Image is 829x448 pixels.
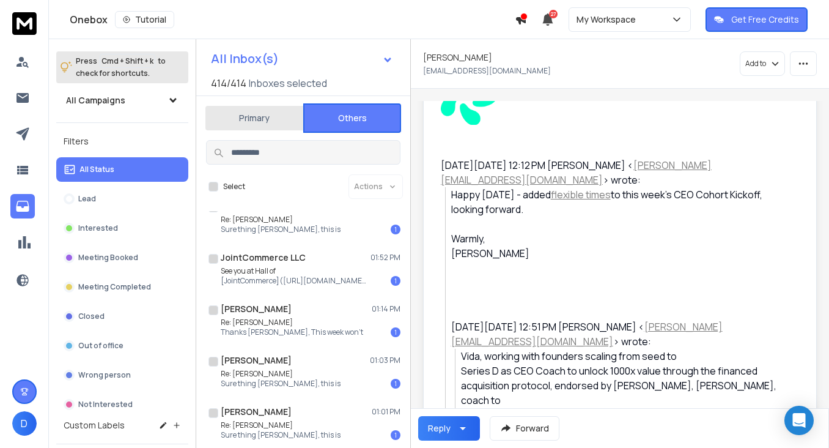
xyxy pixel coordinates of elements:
p: Sure thing [PERSON_NAME], this is [221,379,341,389]
h1: JointCommerce LLC [221,252,306,264]
button: Out of office [56,334,188,358]
div: Vida, working with founders scaling from seed to Series D as CEO Coach to unlock 1000x value thro... [461,349,789,422]
h3: Custom Labels [64,419,125,431]
button: Get Free Credits [706,7,808,32]
a: [PERSON_NAME][EMAIL_ADDRESS][DOMAIN_NAME] [441,159,712,187]
div: 1 [391,276,400,286]
p: 01:03 PM [370,356,400,365]
p: [EMAIL_ADDRESS][DOMAIN_NAME] [423,66,551,76]
p: Add to [745,59,766,69]
button: Tutorial [115,11,174,28]
button: Reply [418,416,480,441]
h1: [PERSON_NAME] [423,51,492,64]
button: Not Interested [56,392,188,417]
button: Lead [56,187,188,211]
span: 414 / 414 [211,76,246,91]
div: [DATE][DATE] 12:12 PM [PERSON_NAME] < > wrote: [441,158,789,187]
p: Get Free Credits [731,13,799,26]
p: Lead [78,194,96,204]
p: Sure thing [PERSON_NAME], this is [221,430,341,440]
button: Interested [56,216,188,241]
h1: [PERSON_NAME] [221,406,292,418]
div: 1 [391,430,400,440]
p: [JointCommerce]([URL][DOMAIN_NAME]) [About Us]([URL][DOMAIN_NAME]) [Solutions]([URL][DOMAIN_NAME]... [221,276,367,286]
span: 27 [549,10,558,18]
button: Meeting Completed [56,275,188,299]
div: [DATE][DATE] 12:51 PM [PERSON_NAME] < > wrote: [451,319,789,349]
p: Meeting Booked [78,253,138,263]
div: 1 [391,379,400,389]
h1: [PERSON_NAME] [221,354,292,367]
p: My Workspace [577,13,641,26]
p: Re: [PERSON_NAME] [221,215,341,225]
div: 1 [391,225,400,234]
p: Re: [PERSON_NAME] [221,369,341,379]
p: Re: [PERSON_NAME] [221,420,341,430]
button: Forward [490,416,559,441]
p: 01:01 PM [372,407,400,417]
h1: [PERSON_NAME] [221,303,292,315]
button: D [12,411,37,436]
button: All Status [56,157,188,182]
a: [PERSON_NAME][EMAIL_ADDRESS][DOMAIN_NAME] [451,320,723,348]
div: [PERSON_NAME] [451,246,789,261]
h3: Filters [56,133,188,150]
p: Closed [78,312,105,321]
button: Wrong person [56,363,188,387]
p: Press to check for shortcuts. [76,55,166,80]
p: Thanks [PERSON_NAME], This week won’t [221,327,363,337]
button: Primary [205,105,303,132]
div: 1 [391,327,400,337]
button: All Campaigns [56,88,188,113]
button: All Inbox(s) [201,47,403,71]
button: Meeting Booked [56,245,188,270]
p: 01:52 PM [370,253,400,263]
p: Re: [PERSON_NAME] [221,318,363,327]
p: Meeting Completed [78,282,151,292]
div: Reply [428,422,451,435]
label: Select [223,182,245,192]
h1: All Inbox(s) [211,53,279,65]
h3: Inboxes selected [249,76,327,91]
p: Not Interested [78,400,133,409]
p: All Status [79,165,114,174]
p: Interested [78,223,118,233]
p: 01:14 PM [372,304,400,314]
div: Happy [DATE] - added to this week's CEO Cohort Kickoff, looking forward. [451,187,789,217]
div: Warmly, [451,231,789,246]
p: Out of office [78,341,123,351]
p: See you at Hall of [221,266,367,276]
div: Onebox [70,11,515,28]
p: Wrong person [78,370,131,380]
button: Others [303,103,401,133]
a: flexible times [551,188,611,201]
h1: All Campaigns [66,94,125,106]
span: Cmd + Shift + k [100,54,155,68]
button: Closed [56,304,188,329]
p: Sure thing [PERSON_NAME], this is [221,225,341,234]
div: Open Intercom Messenger [784,406,814,435]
